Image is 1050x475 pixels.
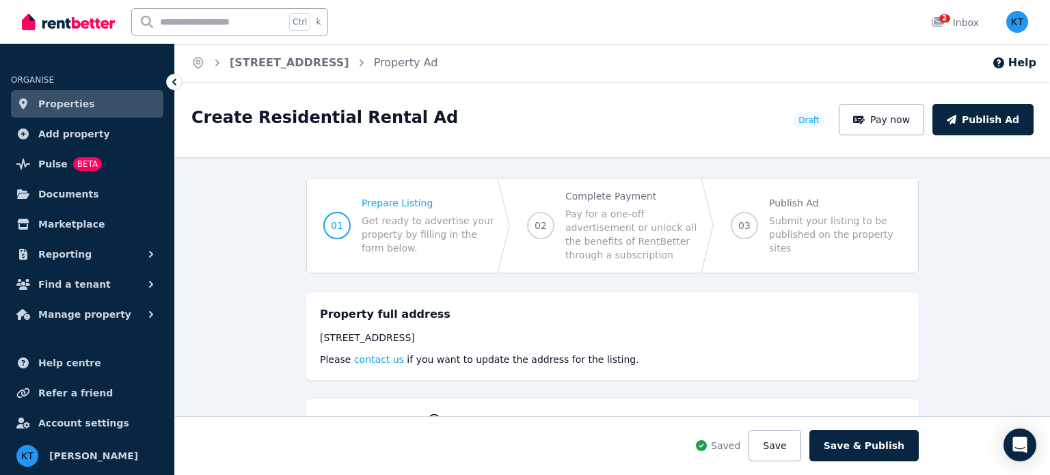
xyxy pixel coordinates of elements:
[939,14,950,23] span: 2
[49,448,138,464] span: [PERSON_NAME]
[11,180,163,208] a: Documents
[1004,429,1036,461] div: Open Intercom Messenger
[38,186,99,202] span: Documents
[191,107,458,128] h1: Create Residential Rental Ad
[11,150,163,178] a: PulseBETA
[320,331,905,344] div: [STREET_ADDRESS]
[320,416,419,429] label: Property full address
[38,415,129,431] span: Account settings
[38,156,68,172] span: Pulse
[11,349,163,377] a: Help centre
[1006,11,1028,33] img: Kerri Thomas
[38,385,113,401] span: Refer a friend
[316,16,321,27] span: k
[38,276,111,293] span: Find a tenant
[38,126,110,142] span: Add property
[320,353,905,366] p: Please if you want to update the address for the listing.
[306,178,919,273] nav: Progress
[73,157,102,171] span: BETA
[362,214,494,255] span: Get ready to advertise your property by filling in the form below.
[331,219,343,232] span: 01
[11,75,54,85] span: ORGANISE
[38,355,101,371] span: Help centre
[565,189,698,203] span: Complete Payment
[38,306,131,323] span: Manage property
[11,241,163,268] button: Reporting
[711,439,740,452] span: Saved
[362,196,494,210] span: Prepare Listing
[798,115,819,126] span: Draft
[38,216,105,232] span: Marketplace
[769,196,902,210] span: Publish Ad
[16,445,38,467] img: Kerri Thomas
[38,96,95,112] span: Properties
[809,430,919,461] button: Save & Publish
[749,430,800,461] button: Save
[22,12,115,32] img: RentBetter
[931,16,979,29] div: Inbox
[38,246,92,262] span: Reporting
[11,90,163,118] a: Properties
[11,409,163,437] a: Account settings
[11,120,163,148] a: Add property
[11,379,163,407] a: Refer a friend
[175,44,454,82] nav: Breadcrumb
[932,104,1034,135] button: Publish Ad
[992,55,1036,71] button: Help
[839,104,925,135] button: Pay now
[769,214,902,255] span: Submit your listing to be published on the property sites
[11,271,163,298] button: Find a tenant
[11,211,163,238] a: Marketplace
[289,13,310,31] span: Ctrl
[354,353,404,366] button: contact us
[11,301,163,328] button: Manage property
[374,56,438,69] a: Property Ad
[535,219,547,232] span: 02
[320,306,450,323] h5: Property full address
[738,219,751,232] span: 03
[230,56,349,69] a: [STREET_ADDRESS]
[565,207,698,262] span: Pay for a one-off advertisement or unlock all the benefits of RentBetter through a subscription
